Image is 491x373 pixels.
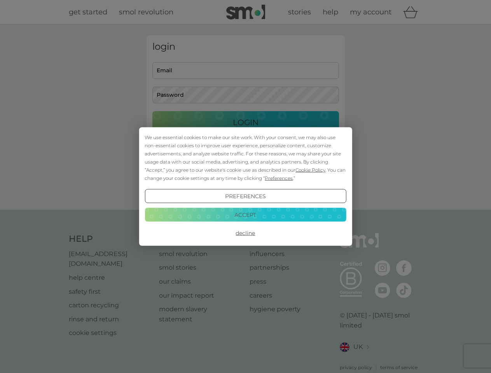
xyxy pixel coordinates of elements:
[265,175,293,181] span: Preferences
[145,207,346,221] button: Accept
[145,226,346,240] button: Decline
[139,127,352,246] div: Cookie Consent Prompt
[145,189,346,203] button: Preferences
[145,133,346,182] div: We use essential cookies to make our site work. With your consent, we may also use non-essential ...
[295,167,325,173] span: Cookie Policy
